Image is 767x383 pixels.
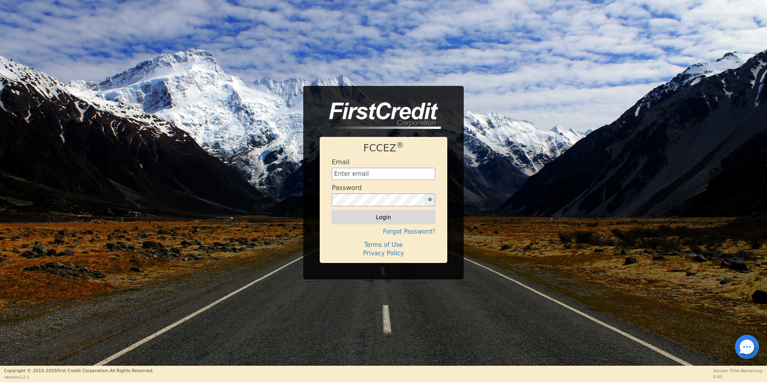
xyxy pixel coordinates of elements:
[320,102,441,129] img: logo-CMu_cnol.png
[4,368,154,375] p: Copyright © 2015- 2025 First Credit Corporation.
[332,241,435,249] h4: Terms of Use
[332,250,435,257] h4: Privacy Policy
[332,142,435,154] h1: FCCEZ
[110,368,154,373] span: All Rights Reserved.
[332,158,349,166] h4: Email
[332,228,435,235] h4: Forgot Password?
[713,374,763,380] p: 0:00
[713,368,763,374] p: Session Time Remaining:
[332,168,435,180] input: Enter email
[396,141,404,149] sup: ®
[332,210,435,224] button: Login
[332,184,362,191] h4: Password
[332,194,425,206] input: password
[4,374,154,380] p: Version 3.2.1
